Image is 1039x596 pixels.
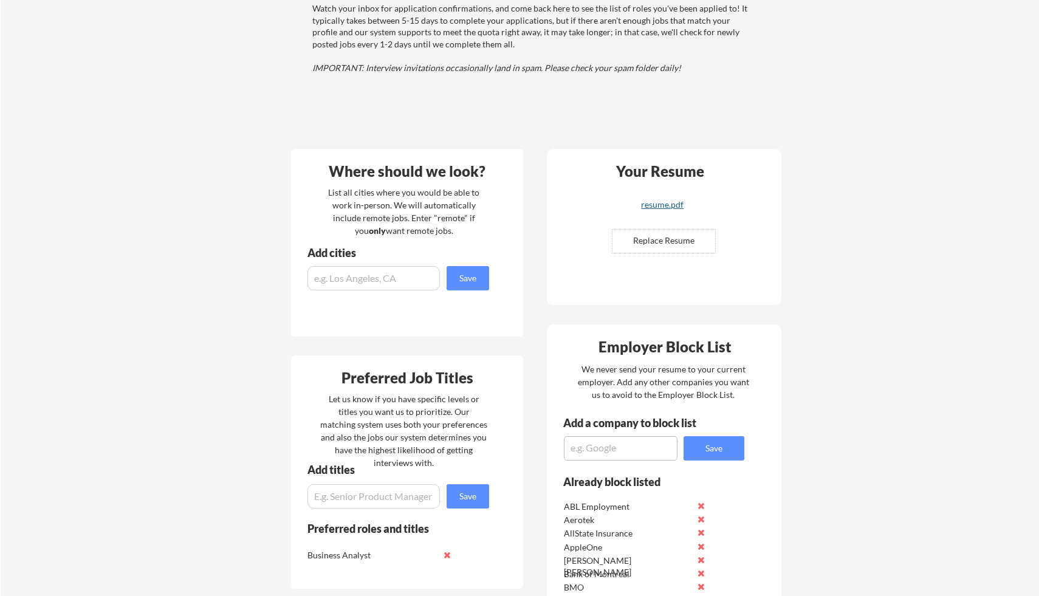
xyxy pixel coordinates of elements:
[684,436,744,461] button: Save
[294,371,520,385] div: Preferred Job Titles
[307,247,492,258] div: Add cities
[564,568,692,580] div: Bank of Montreal
[447,266,489,290] button: Save
[564,581,692,594] div: BMO
[563,417,715,428] div: Add a company to block list
[552,340,778,354] div: Employer Block List
[307,484,440,509] input: E.g. Senior Product Manager
[564,555,692,578] div: [PERSON_NAME] [PERSON_NAME]
[320,392,487,469] div: Let us know if you have specific levels or titles you want us to prioritize. Our matching system ...
[563,476,728,487] div: Already block listed
[307,266,440,290] input: e.g. Los Angeles, CA
[294,164,520,179] div: Where should we look?
[564,541,692,553] div: AppleOne
[307,464,479,475] div: Add titles
[312,63,681,73] em: IMPORTANT: Interview invitations occasionally land in spam. Please check your spam folder daily!
[447,484,489,509] button: Save
[577,363,750,401] div: We never send your resume to your current employer. Add any other companies you want us to avoid ...
[369,225,386,236] strong: only
[590,200,735,209] div: resume.pdf
[320,186,487,237] div: List all cities where you would be able to work in-person. We will automatically include remote j...
[600,164,720,179] div: Your Resume
[307,549,436,561] div: Business Analyst
[564,514,692,526] div: Aerotek
[590,200,735,219] a: resume.pdf
[564,527,692,539] div: AllState Insurance
[564,501,692,513] div: ABL Employment
[307,523,473,534] div: Preferred roles and titles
